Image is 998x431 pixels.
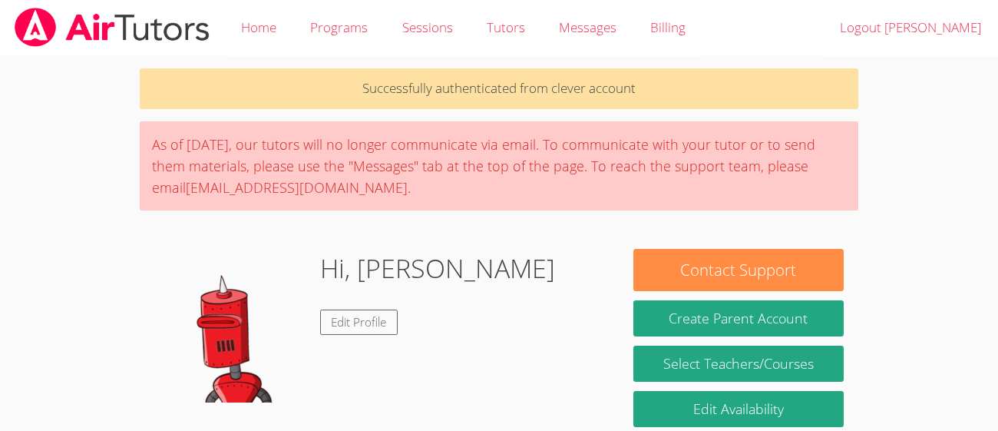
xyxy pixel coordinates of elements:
a: Select Teachers/Courses [633,346,844,382]
button: Contact Support [633,249,844,291]
img: airtutors_banner-c4298cdbf04f3fff15de1276eac7730deb9818008684d7c2e4769d2f7ddbe033.png [13,8,211,47]
button: Create Parent Account [633,300,844,337]
span: Messages [559,18,616,36]
a: Edit Profile [320,310,398,335]
a: Edit Availability [633,391,844,427]
div: As of [DATE], our tutors will no longer communicate via email. To communicate with your tutor or ... [140,121,858,211]
h1: Hi, [PERSON_NAME] [320,249,555,288]
img: default.png [154,249,308,403]
p: Successfully authenticated from clever account [140,68,858,109]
